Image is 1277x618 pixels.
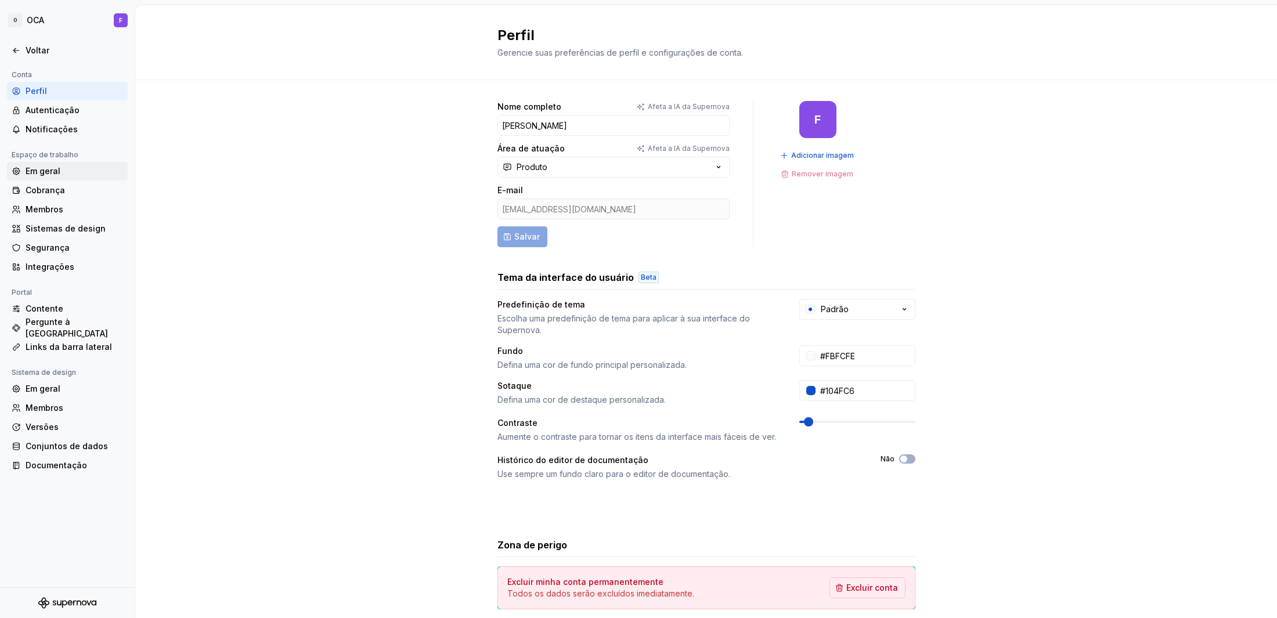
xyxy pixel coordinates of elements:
[816,345,915,366] input: #FFFFFF
[7,299,128,318] a: Contente
[497,27,535,44] font: Perfil
[26,243,70,252] font: Segurança
[26,460,87,470] font: Documentação
[507,577,663,587] font: Excluir minha conta permanentemente
[7,380,128,398] a: Em geral
[497,272,634,283] font: Tema da interface do usuário
[7,238,128,257] a: Segurança
[497,48,743,57] font: Gerencie suas preferências de perfil e configurações de conta.
[26,185,65,195] font: Cobrança
[26,384,60,393] font: Em geral
[517,162,547,172] font: Produto
[26,441,108,451] font: Conjuntos de dados
[497,455,648,465] font: Histórico do editor de documentação
[497,143,565,153] font: Área de atuação
[2,8,132,33] button: OOCAF
[12,150,78,159] font: Espaço de trabalho
[497,469,730,479] font: Use sempre um fundo claro para o editor de documentação.
[26,403,63,413] font: Membros
[7,456,128,475] a: Documentação
[829,577,906,598] button: Excluir conta
[13,17,17,23] font: O
[7,181,128,200] a: Cobrança
[641,273,656,281] font: Beta
[26,204,63,214] font: Membros
[12,368,76,377] font: Sistema de design
[7,120,128,139] a: Notificações
[7,338,128,356] a: Links da barra lateral
[799,299,915,320] button: Padrão
[7,437,128,456] a: Conjuntos de dados
[497,418,538,428] font: Contraste
[26,303,63,313] font: Contente
[26,86,47,96] font: Perfil
[816,380,915,401] input: #104FC6
[7,101,128,120] a: Autenticação
[497,102,561,111] font: Nome completo
[497,346,523,356] font: Fundo
[497,432,776,442] font: Aumente o contraste para tornar os itens da interface mais fáceis de ver.
[26,166,60,176] font: Em geral
[26,317,108,338] font: Pergunte à [GEOGRAPHIC_DATA]
[12,70,32,79] font: Conta
[7,41,128,60] a: Voltar
[791,151,854,160] font: Adicionar imagem
[26,223,106,233] font: Sistemas de design
[7,219,128,238] a: Sistemas de design
[497,539,567,551] font: Zona de perigo
[7,258,128,276] a: Integrações
[26,262,74,272] font: Integrações
[846,583,898,592] font: Excluir conta
[497,381,532,391] font: Sotaque
[26,45,49,55] font: Voltar
[648,102,730,111] font: Afeta a IA da Supernova
[648,144,730,153] font: Afeta a IA da Supernova
[497,395,666,404] font: Defina uma cor de destaque personalizada.
[27,15,44,25] font: OCA
[26,124,78,134] font: Notificações
[26,422,59,432] font: Versões
[38,597,96,609] svg: Logotipo da Supernova
[119,17,122,24] font: F
[7,200,128,219] a: Membros
[7,162,128,180] a: Em geral
[497,313,750,335] font: Escolha uma predefinição de tema para aplicar à sua interface do Supernova.
[497,299,585,309] font: Predefinição de tema
[814,113,821,127] font: F
[7,399,128,417] a: Membros
[12,288,32,297] font: Portal
[26,342,112,352] font: Links da barra lateral
[821,304,849,314] font: Padrão
[7,82,128,100] a: Perfil
[507,588,694,598] font: Todos os dados serão excluídos imediatamente.
[881,454,894,463] font: Não
[26,105,80,115] font: Autenticação
[777,147,859,164] button: Adicionar imagem
[7,418,128,436] a: Versões
[497,360,687,370] font: Defina uma cor de fundo principal personalizada.
[497,185,523,195] font: E-mail
[7,319,128,337] a: Pergunte à [GEOGRAPHIC_DATA]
